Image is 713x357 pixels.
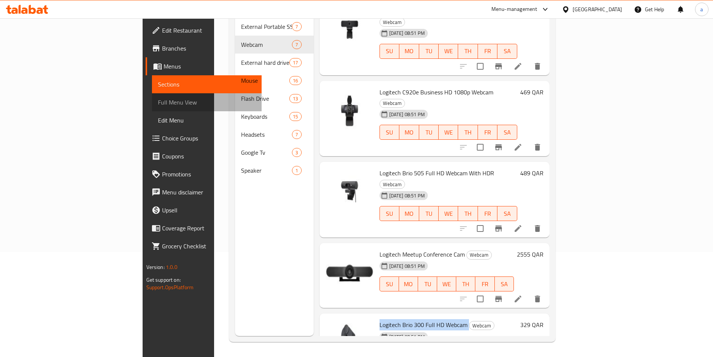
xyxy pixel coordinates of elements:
[402,46,416,57] span: MO
[326,87,374,135] img: Logitech C920e Business HD 1080p Webcam
[162,242,256,251] span: Grocery Checklist
[418,276,437,291] button: TU
[380,180,405,189] span: Webcam
[146,201,262,219] a: Upsell
[458,125,478,140] button: TH
[472,139,488,155] span: Select to update
[146,275,181,285] span: Get support on:
[380,18,405,27] span: Webcam
[146,57,262,75] a: Menus
[380,167,494,179] span: Logitech Brio 505 Full HD Webcam With HDR
[469,321,494,330] div: Webcam
[166,262,177,272] span: 1.0.0
[290,95,301,102] span: 13
[235,54,314,72] div: External hard drives17
[383,279,396,290] span: SU
[520,87,543,97] h6: 469 QAR
[437,276,456,291] button: WE
[146,21,262,39] a: Edit Restaurant
[380,44,399,59] button: SU
[146,165,262,183] a: Promotions
[290,113,301,120] span: 15
[146,129,262,147] a: Choice Groups
[520,168,543,178] h6: 489 QAR
[422,46,436,57] span: TU
[164,62,256,71] span: Menus
[472,58,488,74] span: Select to update
[146,262,165,272] span: Version:
[290,59,301,66] span: 17
[152,111,262,129] a: Edit Menu
[442,127,455,138] span: WE
[380,99,405,108] div: Webcam
[380,249,465,260] span: Logitech Meetup Conference Cam
[146,183,262,201] a: Menu disclaimer
[235,143,314,161] div: Google Tv3
[380,276,399,291] button: SU
[241,58,290,67] span: External hard drives
[386,263,428,270] span: [DATE] 08:51 PM
[292,130,301,139] div: items
[528,220,546,238] button: delete
[241,112,290,121] span: Keyboards
[386,333,428,341] span: [DATE] 08:51 PM
[241,94,290,103] div: Flash Drive
[419,125,439,140] button: TU
[478,125,497,140] button: FR
[461,127,475,138] span: TH
[497,125,517,140] button: SA
[326,6,374,54] img: Logitech C925e Business HD 1080p Webcam
[481,127,494,138] span: FR
[497,206,517,221] button: SA
[517,249,543,260] h6: 2555 QAR
[146,237,262,255] a: Grocery Checklist
[241,130,292,139] span: Headsets
[402,279,415,290] span: MO
[241,76,290,85] div: Mouse
[292,22,301,31] div: items
[419,44,439,59] button: TU
[380,99,405,108] span: Webcam
[386,111,428,118] span: [DATE] 08:51 PM
[422,127,436,138] span: TU
[456,276,475,291] button: TH
[241,166,292,175] span: Speaker
[481,46,494,57] span: FR
[700,5,703,13] span: a
[419,206,439,221] button: TU
[241,40,292,49] div: Webcam
[498,279,511,290] span: SA
[399,276,418,291] button: MO
[495,276,514,291] button: SA
[152,93,262,111] a: Full Menu View
[466,251,492,260] div: Webcam
[235,36,314,54] div: Webcam7
[235,15,314,182] nav: Menu sections
[490,290,508,308] button: Branch-specific-item
[326,249,374,297] img: Logitech Meetup Conference Cam
[467,251,491,259] span: Webcam
[235,90,314,108] div: Flash Drive13
[402,208,416,219] span: MO
[380,18,405,27] div: Webcam
[490,57,508,75] button: Branch-specific-item
[399,44,419,59] button: MO
[290,77,301,84] span: 16
[386,30,428,37] span: [DATE] 08:51 PM
[162,206,256,215] span: Upsell
[458,206,478,221] button: TH
[528,290,546,308] button: delete
[402,127,416,138] span: MO
[497,44,517,59] button: SA
[440,279,453,290] span: WE
[514,224,522,233] a: Edit menu item
[380,319,467,330] span: Logitech Brio 300 Full HD Webcam
[380,125,399,140] button: SU
[399,125,419,140] button: MO
[162,134,256,143] span: Choice Groups
[478,206,497,221] button: FR
[289,58,301,67] div: items
[520,320,543,330] h6: 329 QAR
[459,279,472,290] span: TH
